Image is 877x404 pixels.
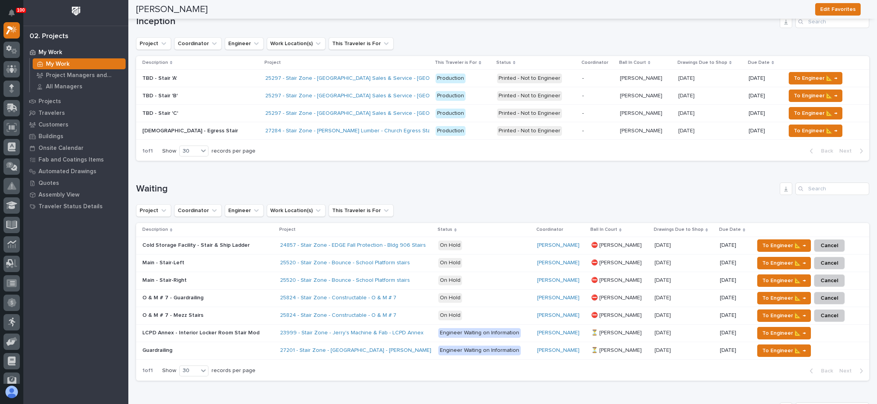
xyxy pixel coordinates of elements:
p: Customers [39,121,68,128]
p: Project [264,58,281,67]
tr: LCPD Annex - Interior Locker Room Stair ModLCPD Annex - Interior Locker Room Stair Mod 23999 - St... [136,324,869,342]
p: Quotes [39,180,59,187]
tr: O & M # 7 - Mezz StairsO & M # 7 - Mezz Stairs 25824 - Stair Zone - Constructable - O & M # 7 On ... [136,307,869,324]
button: Back [803,148,836,155]
p: [DATE] [749,110,779,117]
tr: TBD - Stair 'C'TBD - Stair 'C' 25297 - Stair Zone - [GEOGRAPHIC_DATA] Sales & Service - [GEOGRAPH... [136,105,869,122]
p: Show [162,148,176,155]
p: Guardrailing [142,346,174,354]
tr: TBD - Stair 'A'TBD - Stair 'A' 25297 - Stair Zone - [GEOGRAPHIC_DATA] Sales & Service - [GEOGRAPH... [136,70,869,87]
button: Project [136,204,171,217]
a: Assembly View [23,189,128,200]
a: Projects [23,95,128,107]
span: Next [839,367,856,374]
a: Quotes [23,177,128,189]
tr: GuardrailingGuardrailing 27201 - Stair Zone - [GEOGRAPHIC_DATA] - [PERSON_NAME] Shop Engineer Wai... [136,342,869,359]
button: Engineer [225,37,264,50]
span: Cancel [821,241,838,250]
p: [DATE] [720,347,748,354]
div: Printed - Not to Engineer [497,91,562,101]
p: [DATE] [655,311,672,319]
p: [DATE] [655,276,672,284]
p: This Traveler is For [435,58,477,67]
p: 1 of 1 [136,142,159,161]
p: Automated Drawings [39,168,96,175]
div: Engineer Waiting on Information [438,328,521,338]
button: Engineer [225,204,264,217]
a: [PERSON_NAME] [537,277,579,284]
tr: Cold Storage Facility - Stair & Ship LadderCold Storage Facility - Stair & Ship Ladder 24857 - St... [136,237,869,254]
p: Main - Stair-Right [142,276,188,284]
a: [PERSON_NAME] [537,260,579,266]
button: Cancel [814,309,845,322]
p: [DATE] [678,74,696,82]
a: 24857 - Stair Zone - EDGE Fall Protection - Bldg 906 Stairs [280,242,426,249]
span: Cancel [821,276,838,285]
p: 1 of 1 [136,361,159,380]
tr: Main - Stair-RightMain - Stair-Right 25520 - Stair Zone - Bounce - School Platform stairs On Hold... [136,272,869,289]
p: ⏳ [PERSON_NAME] [591,328,643,336]
span: To Engineer 📐 → [794,109,837,118]
a: My Work [30,58,128,69]
a: 25824 - Stair Zone - Constructable - O & M # 7 [280,295,396,301]
button: Cancel [814,257,845,269]
span: Cancel [821,311,838,320]
p: [DATE] [720,260,748,266]
button: To Engineer 📐 → [789,107,842,119]
p: Show [162,367,176,374]
tr: O & M # 7 - GuardrailingO & M # 7 - Guardrailing 25824 - Stair Zone - Constructable - O & M # 7 O... [136,289,869,307]
p: records per page [212,367,256,374]
p: Ball In Court [619,58,646,67]
p: My Work [39,49,62,56]
p: All Managers [46,83,82,90]
div: On Hold [438,293,462,303]
button: Work Location(s) [267,204,326,217]
p: Coordinator [536,225,563,234]
p: [PERSON_NAME] [620,74,664,82]
span: Back [816,367,833,374]
p: ⛔ [PERSON_NAME] [591,293,643,301]
div: 30 [180,367,198,375]
a: [PERSON_NAME] [537,330,579,336]
a: [PERSON_NAME] [537,347,579,354]
p: TBD - Stair 'C' [142,109,180,117]
button: To Engineer 📐 → [789,72,842,84]
p: [DATE] [678,91,696,99]
span: Back [816,148,833,155]
div: On Hold [438,258,462,268]
a: 25297 - Stair Zone - [GEOGRAPHIC_DATA] Sales & Service - [GEOGRAPHIC_DATA] PSB [265,93,482,99]
a: Fab and Coatings Items [23,154,128,165]
p: [DATE] [749,128,779,134]
p: Status [438,225,452,234]
a: 25824 - Stair Zone - Constructable - O & M # 7 [280,312,396,319]
p: ⛔ [PERSON_NAME] [591,258,643,266]
p: [DATE] [678,109,696,117]
p: Status [496,58,511,67]
p: [DATE] [720,312,748,319]
p: - [582,128,614,134]
button: Cancel [814,274,845,287]
a: Travelers [23,107,128,119]
h2: [PERSON_NAME] [136,4,208,15]
p: [DATE] [720,277,748,284]
button: This Traveler is For [329,37,394,50]
p: Ball In Court [590,225,617,234]
p: [DATE] [749,75,779,82]
p: 100 [17,7,25,13]
div: Search [795,183,869,195]
span: To Engineer 📐 → [762,346,806,355]
span: Edit Favorites [820,5,856,14]
p: Project [279,225,296,234]
p: ⛔ [PERSON_NAME] [591,276,643,284]
p: Coordinator [581,58,608,67]
span: Cancel [821,258,838,268]
span: To Engineer 📐 → [762,311,806,320]
p: Drawings Due to Shop [677,58,727,67]
a: Onsite Calendar [23,142,128,154]
button: To Engineer 📐 → [757,239,811,252]
button: This Traveler is For [329,204,394,217]
h1: Waiting [136,183,777,195]
span: To Engineer 📐 → [794,74,837,83]
a: Customers [23,119,128,130]
a: Traveler Status Details [23,200,128,212]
